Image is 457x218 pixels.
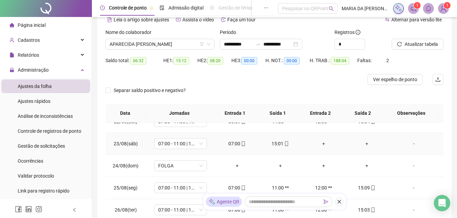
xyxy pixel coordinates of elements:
span: Ajustes da folha [18,84,52,89]
span: APARECIDA SEVERINA DA SILVA CARDOSO [110,39,210,49]
div: + [350,162,383,169]
div: 07:00 [221,140,253,147]
span: Gestão de solicitações [18,143,65,149]
th: Saída 2 [342,104,384,123]
th: Observações [384,104,438,123]
span: user-add [10,38,14,42]
span: Separar saldo positivo e negativo? [111,87,189,94]
th: Entrada 2 [299,104,341,123]
span: swap-right [255,41,261,47]
span: 24/08(dom) [113,163,138,168]
div: Saldo total: [105,57,163,65]
div: 15:09 [350,184,383,192]
th: Saída 1 [256,104,299,123]
sup: Atualize o seu contato no menu Meus Dados [444,2,451,9]
th: Entrada 1 [214,104,256,123]
span: mobile [240,141,246,146]
button: Ver espelho de ponto [368,74,423,85]
div: 07:00 [221,184,253,192]
span: clock-circle [100,5,105,10]
span: Registros [334,29,360,36]
span: left [72,207,77,212]
span: 07:00 - 11:00 | 12:00 - 15:33 [158,205,203,215]
span: linkedin [25,206,32,213]
th: Jornadas [145,104,214,123]
span: 25/08(seg) [114,185,137,190]
span: Página inicial [18,22,46,28]
span: 23/08(sáb) [114,141,138,146]
div: + [264,162,296,169]
span: Relatórios [18,52,39,58]
div: HE 1: [163,57,197,65]
span: 1 [446,3,448,8]
span: mobile [240,185,246,190]
span: Observações [390,109,433,117]
span: Validar protocolo [18,173,54,179]
div: - [394,140,434,147]
div: 15:01 [264,140,296,147]
span: Link para registro rápido [18,188,69,194]
span: lock [10,68,14,72]
span: mobile [370,185,375,190]
span: MARIA DA [PERSON_NAME] - RESTAURANTE [342,5,389,12]
div: + [350,140,383,147]
span: close [337,199,342,204]
span: Alternar para versão lite [391,17,442,22]
span: reload [397,42,402,47]
img: sparkle-icon.fc2bf0ac1784a2077858766a79e2daf3.svg [395,5,402,12]
label: Período [220,29,241,36]
div: Open Intercom Messenger [434,195,450,211]
div: H. NOT.: [265,57,310,65]
span: info-circle [356,30,360,35]
span: filter [200,42,204,46]
div: HE 3: [231,57,265,65]
div: 07:00 [221,206,253,214]
span: Ajustes rápidos [18,98,50,104]
span: Atualizar tabela [405,40,438,48]
span: FOLGA [158,161,203,171]
span: sun [210,5,214,10]
span: 15:12 [173,57,189,65]
div: - [394,162,434,169]
span: Admissão digital [168,5,203,11]
sup: 1 [414,2,421,9]
span: search [329,6,334,11]
span: down [207,42,211,46]
span: facebook [15,206,22,213]
span: file [10,53,14,57]
span: 188:04 [331,57,349,65]
span: 1 [416,3,419,8]
span: upload [435,77,441,82]
th: Data [105,104,145,123]
span: Faltas: [357,58,373,63]
label: Nome do colaborador [105,29,156,36]
span: Ocorrências [18,158,43,164]
span: youtube [176,17,181,22]
span: instagram [35,206,42,213]
span: Ver espelho de ponto [373,76,417,83]
span: file-done [160,5,164,10]
div: + [221,162,253,169]
span: 07:00 - 11:00 | 12:00 - 15:33 [158,139,203,149]
span: to [255,41,261,47]
span: history [221,17,226,22]
span: Assista o vídeo [182,17,214,22]
span: Leia o artigo sobre ajustes [114,17,169,22]
span: 08:20 [207,57,223,65]
img: 88783 [438,3,448,14]
span: Análise de inconsistências [18,113,73,119]
div: + [307,162,340,169]
span: 07:00 - 11:00 | 12:00 - 15:33 [158,183,203,193]
span: mobile [370,207,375,212]
span: ellipsis [264,5,268,10]
span: notification [410,5,417,12]
span: 00:00 [241,57,257,65]
span: swap [385,17,390,22]
img: sparkle-icon.fc2bf0ac1784a2077858766a79e2daf3.svg [209,198,215,205]
span: Faça um tour [227,17,256,22]
span: Controle de registros de ponto [18,128,81,134]
div: H. TRAB.: [310,57,357,65]
div: - [394,184,434,192]
div: HE 2: [197,57,231,65]
span: Gestão de férias [218,5,253,11]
